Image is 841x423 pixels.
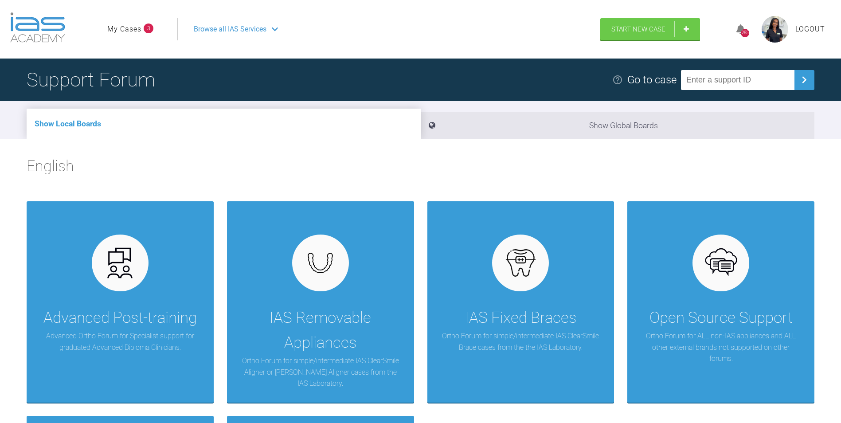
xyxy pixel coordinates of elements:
a: Start New Case [600,18,700,40]
img: removables.927eaa4e.svg [303,250,337,276]
img: advanced.73cea251.svg [103,246,137,280]
a: IAS Fixed BracesOrtho Forum for simple/intermediate IAS ClearSmile Brace cases from the the IAS L... [427,201,614,403]
a: My Cases [107,23,141,35]
li: Show Global Boards [421,112,815,139]
a: IAS Removable AppliancesOrtho Forum for simple/intermediate IAS ClearSmile Aligner or [PERSON_NAM... [227,201,414,403]
h2: English [27,154,814,186]
a: Open Source SupportOrtho Forum for ALL non-IAS appliances and ALL other external brands not suppo... [627,201,814,403]
span: Start New Case [611,25,665,33]
div: 285 [741,29,749,37]
img: profile.png [762,16,788,43]
p: Ortho Forum for simple/intermediate IAS ClearSmile Brace cases from the the IAS Laboratory. [441,330,601,353]
img: chevronRight.28bd32b0.svg [797,73,811,87]
span: 3 [144,23,153,33]
img: opensource.6e495855.svg [704,246,738,280]
a: Logout [795,23,825,35]
input: Enter a support ID [681,70,794,90]
li: Show Local Boards [27,109,421,139]
p: Ortho Forum for ALL non-IAS appliances and ALL other external brands not supported on other forums. [641,330,801,364]
p: Ortho Forum for simple/intermediate IAS ClearSmile Aligner or [PERSON_NAME] Aligner cases from th... [240,355,401,389]
div: IAS Removable Appliances [240,305,401,355]
p: Advanced Ortho Forum for Specialist support for graduated Advanced Diploma Clinicians. [40,330,200,353]
img: help.e70b9f3d.svg [612,74,623,85]
img: logo-light.3e3ef733.png [10,12,65,43]
span: Browse all IAS Services [194,23,266,35]
div: Go to case [627,71,677,88]
img: fixed.9f4e6236.svg [504,246,538,280]
a: Advanced Post-trainingAdvanced Ortho Forum for Specialist support for graduated Advanced Diploma ... [27,201,214,403]
div: Advanced Post-training [43,305,197,330]
h1: Support Forum [27,64,155,95]
div: Open Source Support [649,305,793,330]
div: IAS Fixed Braces [465,305,576,330]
